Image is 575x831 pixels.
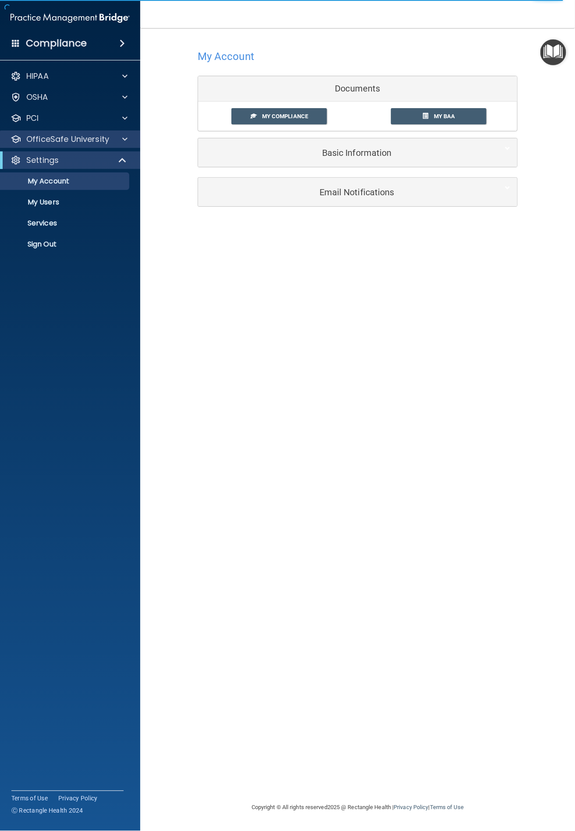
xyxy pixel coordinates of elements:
[26,155,59,165] p: Settings
[11,155,127,165] a: Settings
[26,134,109,144] p: OfficeSafe University
[205,182,511,202] a: Email Notifications
[26,71,49,81] p: HIPAA
[58,794,98,803] a: Privacy Policy
[26,113,39,123] p: PCI
[434,113,455,120] span: My BAA
[11,134,128,144] a: OfficeSafe University
[198,794,518,822] div: Copyright © All rights reserved 2025 @ Rectangle Health | |
[11,71,128,81] a: HIPAA
[11,113,128,123] a: PCI
[540,39,566,65] button: Open Resource Center
[198,76,517,102] div: Documents
[205,187,484,197] h5: Email Notifications
[198,51,254,62] h4: My Account
[262,113,308,120] span: My Compliance
[26,37,87,49] h4: Compliance
[11,92,128,102] a: OSHA
[26,92,48,102] p: OSHA
[11,806,83,815] span: Ⓒ Rectangle Health 2024
[430,804,464,811] a: Terms of Use
[6,177,125,186] p: My Account
[11,9,130,27] img: PMB logo
[205,143,511,162] a: Basic Information
[205,148,484,158] h5: Basic Information
[6,240,125,249] p: Sign Out
[394,804,428,811] a: Privacy Policy
[11,794,48,803] a: Terms of Use
[6,198,125,207] p: My Users
[6,219,125,228] p: Services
